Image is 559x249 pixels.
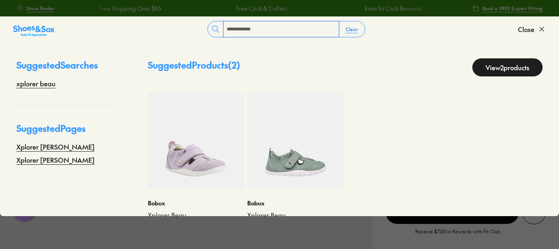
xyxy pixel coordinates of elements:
[16,122,115,142] p: Suggested Pages
[148,211,244,220] a: Xplorer Beau
[16,58,115,78] p: Suggested Searches
[228,59,240,71] span: ( 2 )
[518,20,546,38] button: Close
[16,142,94,152] a: Xplorer [PERSON_NAME]
[13,23,55,36] a: Shoes &amp; Sox
[236,4,287,13] a: Free Click & Collect
[13,24,55,37] img: SNS_Logo_Responsive.svg
[247,199,343,207] p: Bobux
[99,4,161,13] a: Free Shipping Over $85
[415,228,500,242] p: Receive $7.00 in Rewards with Fit Club
[339,22,365,37] button: Clear
[518,24,534,34] span: Close
[16,1,55,16] a: Store Finder
[472,58,543,76] a: View2products
[148,58,240,76] p: Suggested Products
[247,211,343,220] a: Xplorer Beau
[472,1,543,16] a: Book a FREE Expert Fitting
[364,4,422,13] a: Earn Fit Club Rewards
[4,3,29,28] button: Open gorgias live chat
[148,199,244,207] p: Bobux
[16,78,55,88] a: xplorer beau
[26,5,55,12] span: Store Finder
[482,5,543,12] span: Book a FREE Expert Fitting
[16,155,94,165] a: Xplorer [PERSON_NAME]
